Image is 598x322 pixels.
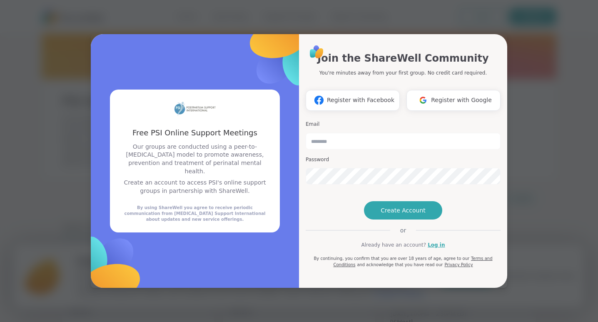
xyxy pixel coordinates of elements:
[319,69,487,77] p: You're minutes away from your first group. No credit card required.
[431,96,492,105] span: Register with Google
[306,121,501,128] h3: Email
[428,241,445,249] a: Log in
[390,226,416,235] span: or
[174,100,216,117] img: partner logo
[357,262,443,267] span: and acknowledge that you have read our
[327,96,394,105] span: Register with Facebook
[361,241,426,249] span: Already have an account?
[120,127,270,138] h3: Free PSI Online Support Meetings
[306,90,400,111] button: Register with Facebook
[311,92,327,108] img: ShareWell Logomark
[317,51,488,66] h1: Join the ShareWell Community
[333,256,492,267] a: Terms and Conditions
[364,201,442,220] button: Create Account
[314,256,469,261] span: By continuing, you confirm that you are over 18 years of age, agree to our
[415,92,431,108] img: ShareWell Logomark
[307,42,326,61] img: ShareWell Logo
[406,90,501,111] button: Register with Google
[444,262,473,267] a: Privacy Policy
[120,179,270,195] p: Create an account to access PSI's online support groups in partnership with ShareWell.
[120,143,270,175] p: Our groups are conducted using a peer-to-[MEDICAL_DATA] model to promote awareness, prevention an...
[306,156,501,163] h3: Password
[120,205,270,222] div: By using ShareWell you agree to receive periodic communication from [MEDICAL_DATA] Support Intern...
[381,206,426,215] span: Create Account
